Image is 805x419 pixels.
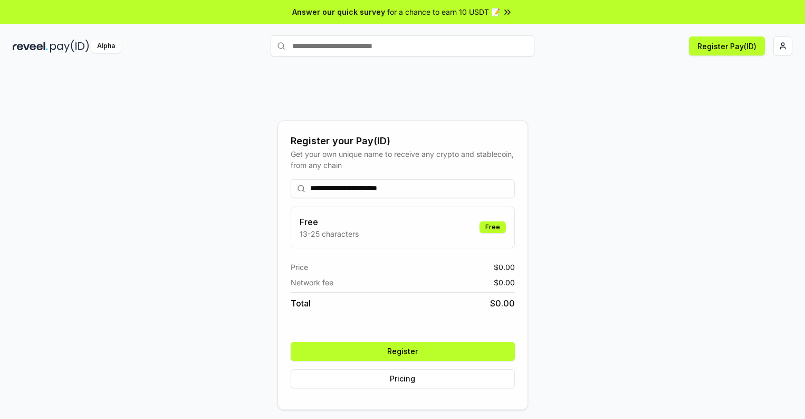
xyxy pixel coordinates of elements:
[91,40,121,53] div: Alpha
[292,6,385,17] span: Answer our quick survey
[291,297,311,310] span: Total
[13,40,48,53] img: reveel_dark
[291,277,333,288] span: Network fee
[494,262,515,273] span: $ 0.00
[490,297,515,310] span: $ 0.00
[494,277,515,288] span: $ 0.00
[689,36,765,55] button: Register Pay(ID)
[300,216,359,228] h3: Free
[291,342,515,361] button: Register
[50,40,89,53] img: pay_id
[291,369,515,388] button: Pricing
[291,134,515,148] div: Register your Pay(ID)
[387,6,500,17] span: for a chance to earn 10 USDT 📝
[291,148,515,171] div: Get your own unique name to receive any crypto and stablecoin, from any chain
[291,262,308,273] span: Price
[300,228,359,239] p: 13-25 characters
[480,221,506,233] div: Free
